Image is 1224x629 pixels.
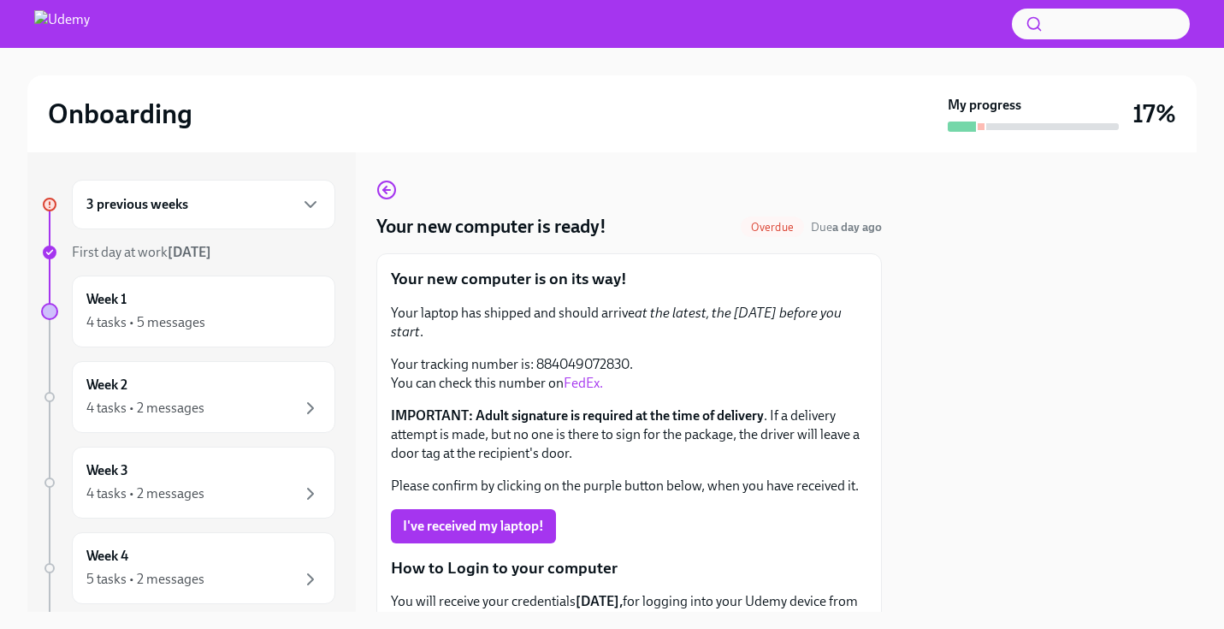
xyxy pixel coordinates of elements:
[168,244,211,260] strong: [DATE]
[391,557,867,579] p: How to Login to your computer
[41,276,335,347] a: Week 14 tasks • 5 messages
[86,313,205,332] div: 4 tasks • 5 messages
[391,509,556,543] button: I've received my laptop!
[391,407,764,424] strong: IMPORTANT: Adult signature is required at the time of delivery
[86,570,204,589] div: 5 tasks • 2 messages
[86,376,127,395] h6: Week 2
[41,243,335,262] a: First day at work[DATE]
[391,406,867,463] p: . If a delivery attempt is made, but no one is there to sign for the package, the driver will lea...
[564,375,603,391] a: FedEx.
[403,518,544,535] span: I've received my laptop!
[34,10,90,38] img: Udemy
[41,447,335,519] a: Week 34 tasks • 2 messages
[832,220,882,234] strong: a day ago
[811,220,882,234] span: Due
[41,361,335,433] a: Week 24 tasks • 2 messages
[72,244,211,260] span: First day at work
[86,399,204,418] div: 4 tasks • 2 messages
[86,547,128,566] h6: Week 4
[391,268,867,290] p: Your new computer is on its way!
[86,195,188,214] h6: 3 previous weeks
[391,304,867,341] p: Your laptop has shipped and should arrive .
[86,484,204,503] div: 4 tasks • 2 messages
[41,532,335,604] a: Week 45 tasks • 2 messages
[741,221,804,234] span: Overdue
[86,290,127,309] h6: Week 1
[391,355,867,393] p: Your tracking number is: 884049072830. You can check this number on
[948,96,1021,115] strong: My progress
[391,305,842,340] em: at the latest, the [DATE] before you start
[811,219,882,235] span: September 6th, 2025 12:00
[376,214,606,240] h4: Your new computer is ready!
[391,477,867,495] p: Please confirm by clicking on the purple button below, when you have received it.
[72,180,335,229] div: 3 previous weeks
[576,593,623,609] strong: [DATE],
[86,461,128,480] h6: Week 3
[48,97,192,131] h2: Onboarding
[1132,98,1176,129] h3: 17%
